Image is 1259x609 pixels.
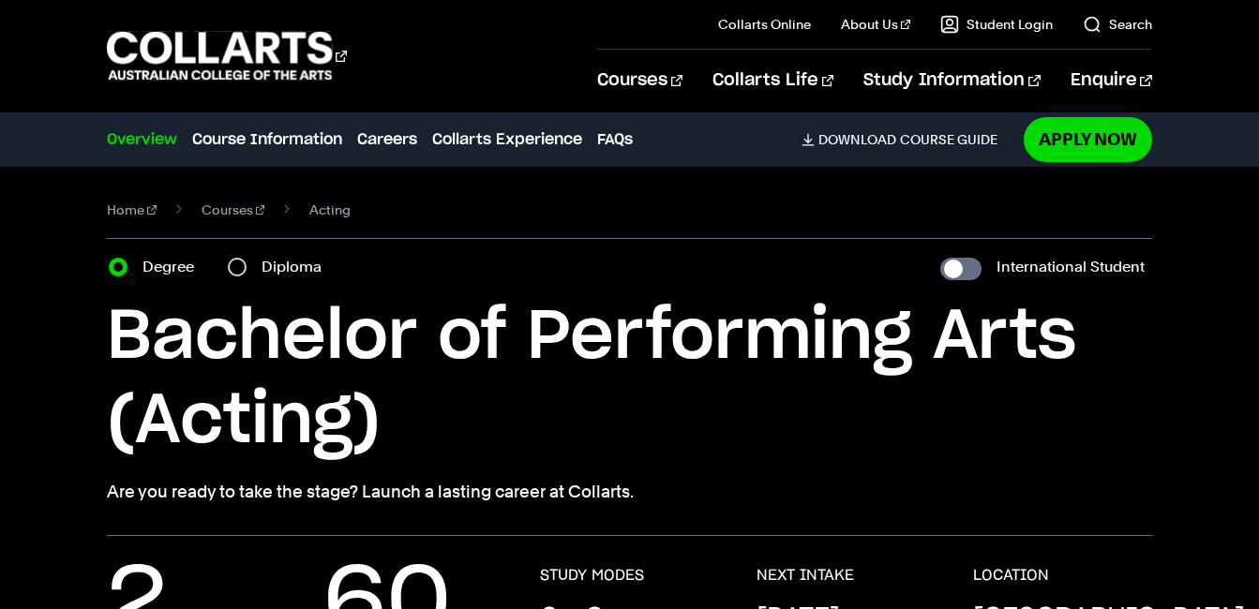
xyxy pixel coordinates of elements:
a: Apply Now [1024,117,1152,161]
a: Course Information [192,128,342,151]
a: Collarts Online [718,15,811,34]
label: International Student [997,254,1145,280]
a: Overview [107,128,177,151]
h3: LOCATION [973,566,1049,585]
a: Careers [357,128,417,151]
a: Courses [202,197,265,223]
a: Study Information [863,50,1040,111]
a: About Us [841,15,910,34]
label: Degree [142,254,205,280]
div: Go to homepage [107,29,347,82]
a: Student Login [940,15,1053,34]
a: Collarts Experience [432,128,582,151]
h3: NEXT INTAKE [757,566,854,585]
a: Courses [597,50,682,111]
span: Download [818,131,896,148]
a: Enquire [1071,50,1152,111]
a: Home [107,197,157,223]
a: FAQs [597,128,633,151]
p: Are you ready to take the stage? Launch a lasting career at Collarts. [107,479,1152,505]
a: DownloadCourse Guide [802,131,1012,148]
span: Acting [309,197,351,223]
a: Collarts Life [712,50,833,111]
a: Search [1083,15,1152,34]
label: Diploma [262,254,333,280]
h1: Bachelor of Performing Arts (Acting) [107,295,1152,464]
h3: STUDY MODES [540,566,644,585]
